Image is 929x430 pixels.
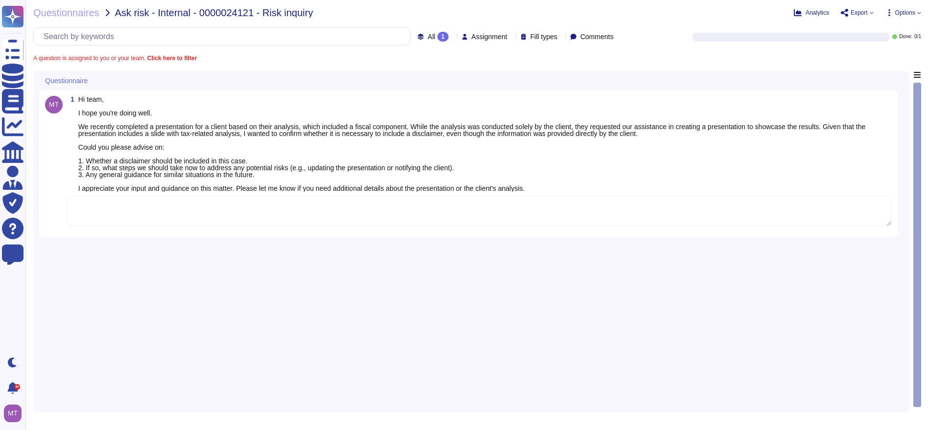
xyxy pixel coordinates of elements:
[428,33,435,40] span: All
[45,77,88,84] span: Questionnaire
[530,33,557,40] span: Fill types
[39,28,410,45] input: Search by keywords
[33,8,99,18] span: Questionnaires
[45,96,63,113] img: user
[851,10,868,16] span: Export
[2,403,28,424] button: user
[14,384,20,390] div: 9+
[806,10,829,16] span: Analytics
[472,33,507,40] span: Assignment
[914,34,921,39] span: 0 / 1
[33,55,197,61] span: A question is assigned to you or your team.
[899,34,912,39] span: Done:
[794,9,829,17] button: Analytics
[78,95,866,192] span: Hi team, I hope you're doing well. We recently completed a presentation for a client based on the...
[4,405,22,422] img: user
[437,32,449,42] div: 1
[580,33,614,40] span: Comments
[67,96,74,103] span: 1
[115,8,313,18] span: Ask risk - Internal - 0000024121 - Risk inquiry
[895,10,915,16] span: Options
[145,55,197,62] b: Click here to filter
